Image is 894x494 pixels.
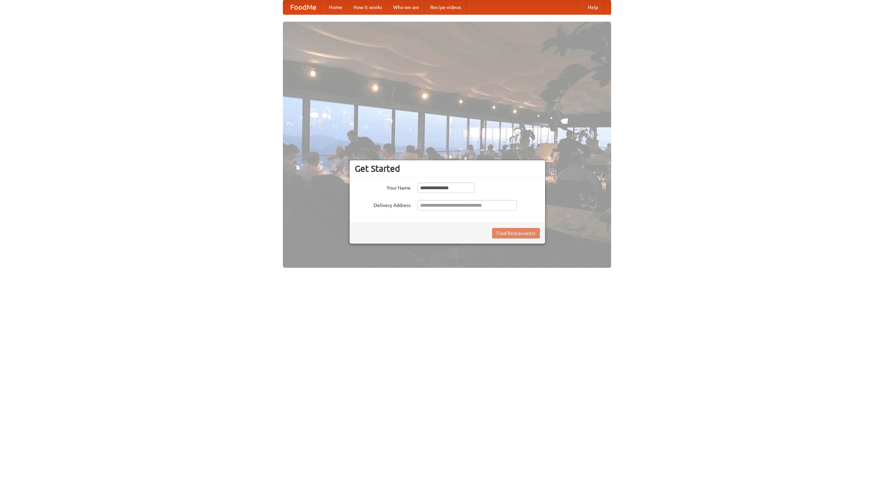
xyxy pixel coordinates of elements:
a: Help [582,0,604,14]
a: How it works [348,0,388,14]
a: Who we are [388,0,425,14]
button: Find Restaurants! [492,228,540,238]
a: Home [323,0,348,14]
a: Recipe videos [425,0,467,14]
a: FoodMe [283,0,323,14]
label: Delivery Address [355,200,411,209]
label: Your Name [355,183,411,191]
h3: Get Started [355,163,540,174]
